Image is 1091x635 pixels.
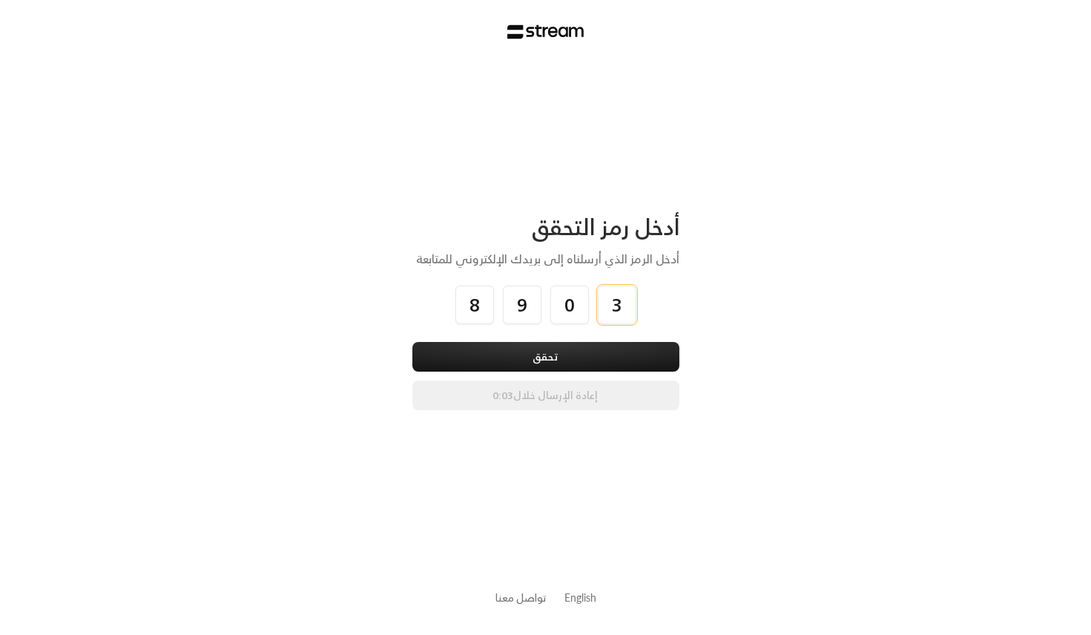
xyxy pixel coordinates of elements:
a: English [564,584,596,611]
a: تواصل معنا [495,588,547,607]
img: Stream Logo [507,24,584,39]
button: تواصل معنا [495,590,547,605]
button: تحقق [412,342,679,372]
div: أدخل الرمز الذي أرسلناه إلى بريدك الإلكتروني للمتابعة [412,250,679,268]
div: أدخل رمز التحقق [412,213,679,241]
